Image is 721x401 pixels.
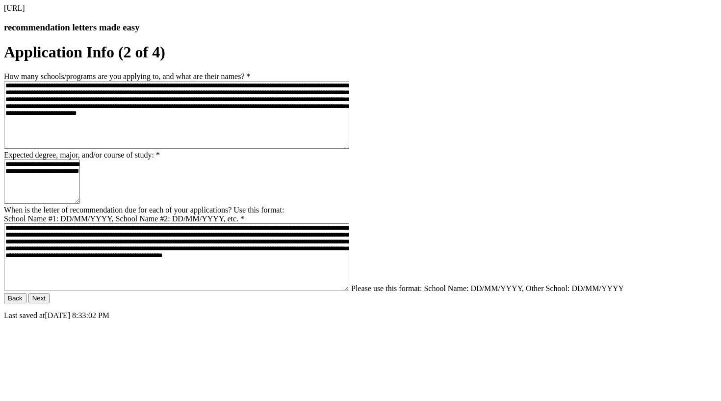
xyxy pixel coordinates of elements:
[4,43,717,61] h1: Application Info (2 of 4)
[4,311,717,320] p: Last saved at [DATE] 8:33:02 PM
[4,72,251,80] label: How many schools/programs are you applying to, and what are their names?
[351,284,624,293] span: Please use this format: School Name: DD/MM/YYYY, Other School: DD/MM/YYYY
[4,293,26,303] button: Back
[4,22,717,33] h3: recommendation letters made easy
[4,151,160,159] label: Expected degree, major, and/or course of study:
[4,4,25,12] span: [URL]
[4,206,284,223] label: When is the letter of recommendation due for each of your applications? Use this format: School N...
[28,293,50,303] button: Next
